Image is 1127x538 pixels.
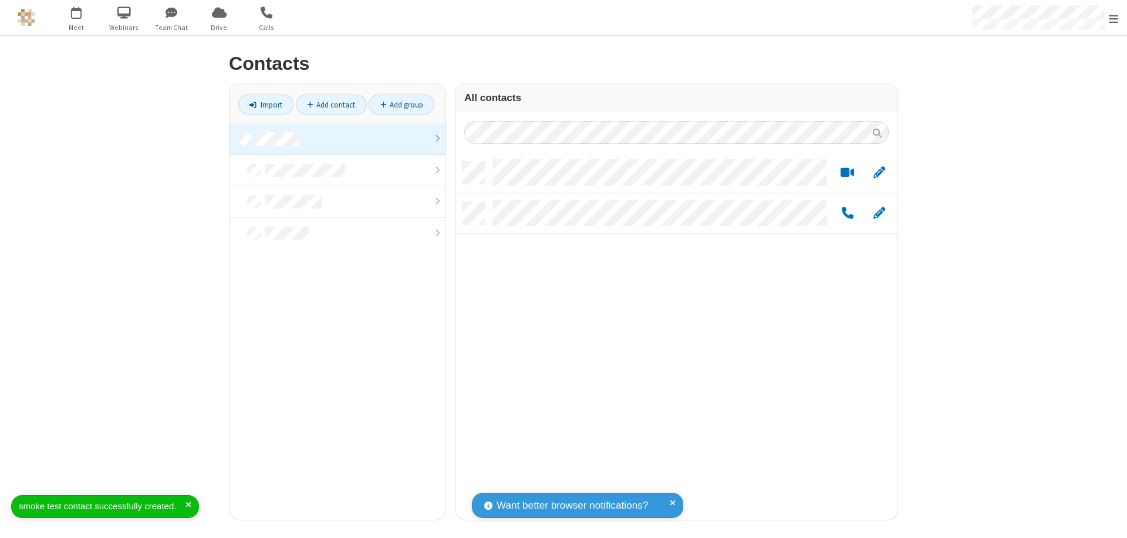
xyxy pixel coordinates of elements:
h3: All contacts [464,92,889,103]
span: Meet [55,22,99,33]
img: QA Selenium DO NOT DELETE OR CHANGE [18,9,35,26]
span: Webinars [102,22,146,33]
span: Want better browser notifications? [497,498,648,513]
div: grid [455,153,897,520]
button: Start a video meeting [836,166,859,180]
span: Calls [245,22,289,33]
h2: Contacts [229,53,898,74]
span: Team Chat [150,22,194,33]
div: smoke test contact successfully created. [19,500,185,513]
a: Add group [369,95,434,115]
a: Add contact [296,95,367,115]
span: Drive [197,22,241,33]
button: Edit [868,206,890,221]
button: Call by phone [836,206,859,221]
button: Edit [868,166,890,180]
a: Import [238,95,293,115]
